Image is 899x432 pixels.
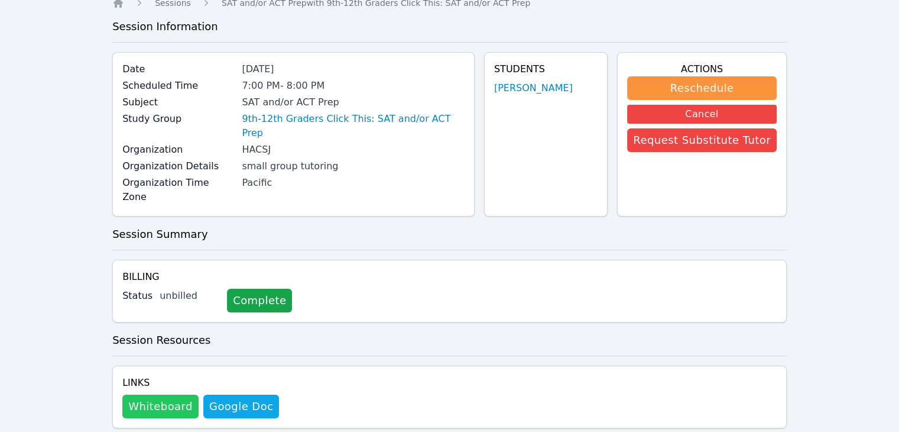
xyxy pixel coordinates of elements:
h3: Session Summary [112,226,787,243]
button: Request Substitute Tutor [627,128,777,152]
div: [DATE] [242,62,464,76]
div: HACSJ [242,143,464,157]
a: 9th-12th Graders Click This: SAT and/or ACT Prep [242,112,464,140]
a: [PERSON_NAME] [494,81,573,95]
div: 7:00 PM - 8:00 PM [242,79,464,93]
h3: Session Information [112,18,787,35]
label: Date [122,62,235,76]
h4: Links [122,376,279,390]
h4: Students [494,62,598,76]
button: Cancel [627,105,777,124]
label: Organization [122,143,235,157]
label: Subject [122,95,235,109]
label: Scheduled Time [122,79,235,93]
h3: Session Resources [112,332,787,349]
div: unbilled [160,289,218,303]
h4: Billing [122,270,777,284]
button: Whiteboard [122,395,199,418]
div: small group tutoring [242,159,464,173]
label: Organization Details [122,159,235,173]
h4: Actions [627,62,777,76]
div: SAT and/or ACT Prep [242,95,464,109]
label: Status [122,289,152,303]
label: Organization Time Zone [122,176,235,204]
a: Google Doc [203,395,279,418]
div: Pacific [242,176,464,190]
a: Complete [227,289,292,312]
button: Reschedule [627,76,777,100]
label: Study Group [122,112,235,126]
